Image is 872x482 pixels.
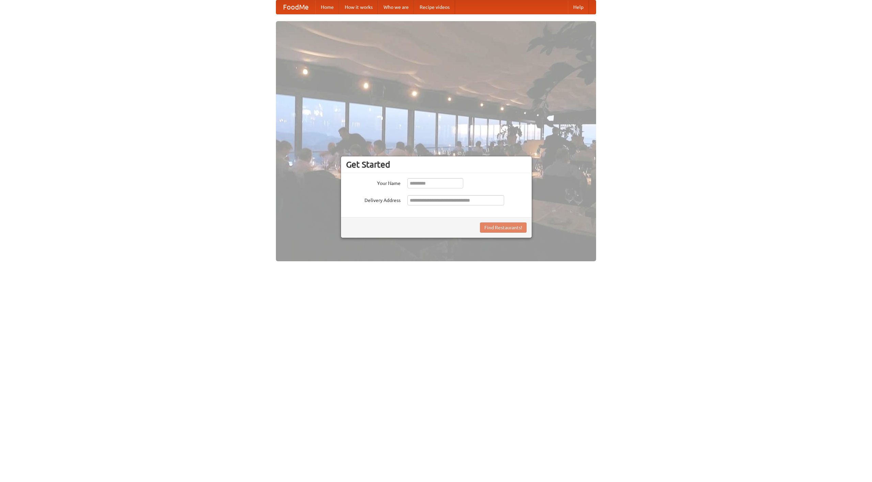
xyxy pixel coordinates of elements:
a: How it works [339,0,378,14]
a: FoodMe [276,0,315,14]
h3: Get Started [346,159,527,170]
a: Who we are [378,0,414,14]
a: Home [315,0,339,14]
a: Help [568,0,589,14]
label: Your Name [346,178,401,187]
label: Delivery Address [346,195,401,204]
a: Recipe videos [414,0,455,14]
button: Find Restaurants! [480,222,527,233]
